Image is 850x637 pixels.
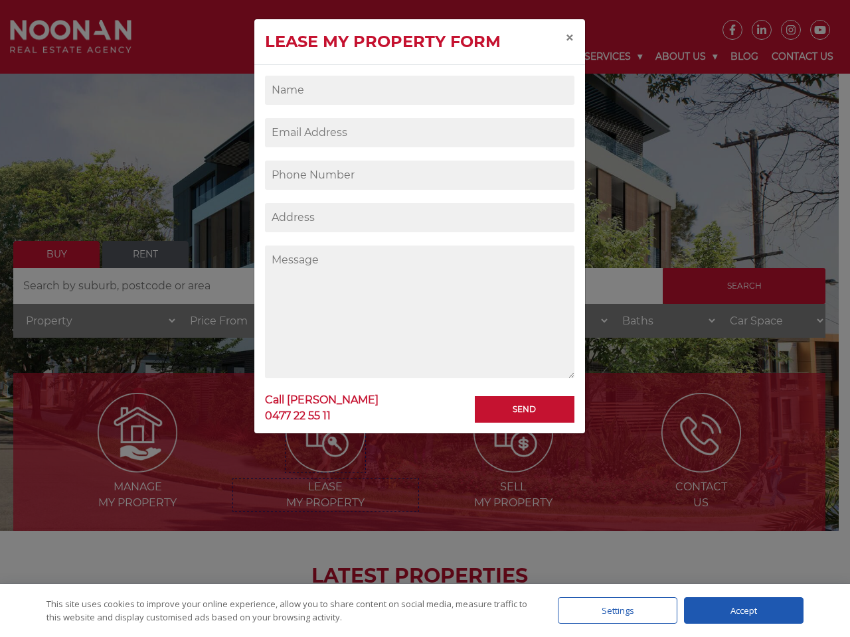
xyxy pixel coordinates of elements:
[684,597,804,624] div: Accept
[265,30,501,54] h4: Lease my property form
[265,161,574,190] input: Phone Number
[565,28,574,47] span: ×
[554,19,585,56] button: Close
[558,597,677,624] div: Settings
[265,76,574,105] input: Name
[46,597,531,624] div: This site uses cookies to improve your online experience, allow you to share content on social me...
[265,118,574,147] input: Email Address
[475,396,574,423] input: Send
[265,203,574,232] input: Address
[265,76,574,417] form: Contact form
[265,388,379,428] a: Call [PERSON_NAME]0477 22 55 11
